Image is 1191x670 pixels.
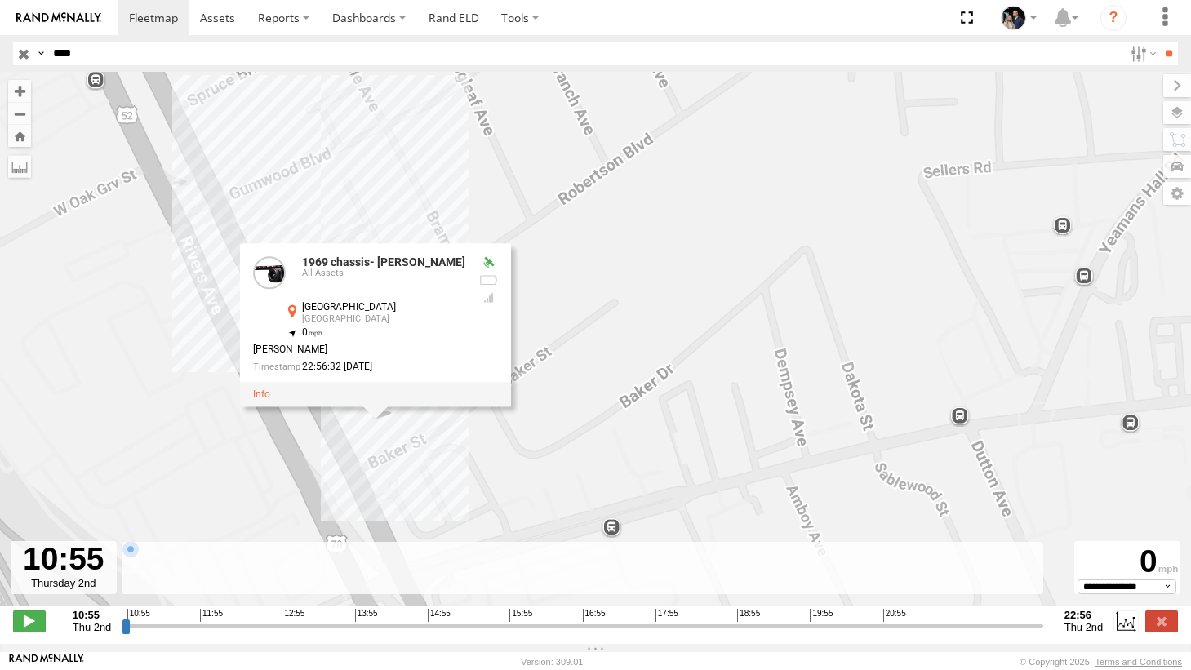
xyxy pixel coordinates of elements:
[200,609,223,622] span: 11:55
[1064,609,1104,621] strong: 22:56
[478,255,498,268] div: Valid GPS Fix
[521,657,583,667] div: Version: 309.01
[737,609,760,622] span: 18:55
[302,326,322,338] span: 0
[302,301,465,312] div: [GEOGRAPHIC_DATA]
[8,80,31,102] button: Zoom in
[478,291,498,304] div: Last Event GSM Signal Strength
[34,42,47,65] label: Search Query
[127,609,150,622] span: 10:55
[302,314,465,324] div: [GEOGRAPHIC_DATA]
[583,609,606,622] span: 16:55
[1077,544,1178,579] div: 0
[253,388,270,400] a: View Asset Details
[883,609,906,622] span: 20:55
[1124,42,1159,65] label: Search Filter Options
[8,125,31,147] button: Zoom Home
[1145,610,1178,632] label: Close
[13,610,46,632] label: Play/Stop
[1100,5,1127,31] i: ?
[253,255,286,288] a: View Asset Details
[302,268,465,278] div: All Assets
[509,609,532,622] span: 15:55
[9,654,84,670] a: Visit our Website
[810,609,833,622] span: 19:55
[478,273,498,286] div: No battery health information received from this device.
[16,12,101,24] img: rand-logo.svg
[302,255,465,268] a: 1969 chassis- [PERSON_NAME]
[995,6,1042,30] div: Lauren Jackson
[73,621,112,633] span: Thu 2nd Oct 2025
[253,362,465,372] div: Date/time of location update
[428,609,451,622] span: 14:55
[282,609,304,622] span: 12:55
[73,609,112,621] strong: 10:55
[1020,657,1182,667] div: © Copyright 2025 -
[8,155,31,178] label: Measure
[1064,621,1104,633] span: Thu 2nd Oct 2025
[1163,182,1191,205] label: Map Settings
[253,344,465,355] div: [PERSON_NAME]
[355,609,378,622] span: 13:55
[1095,657,1182,667] a: Terms and Conditions
[8,102,31,125] button: Zoom out
[655,609,678,622] span: 17:55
